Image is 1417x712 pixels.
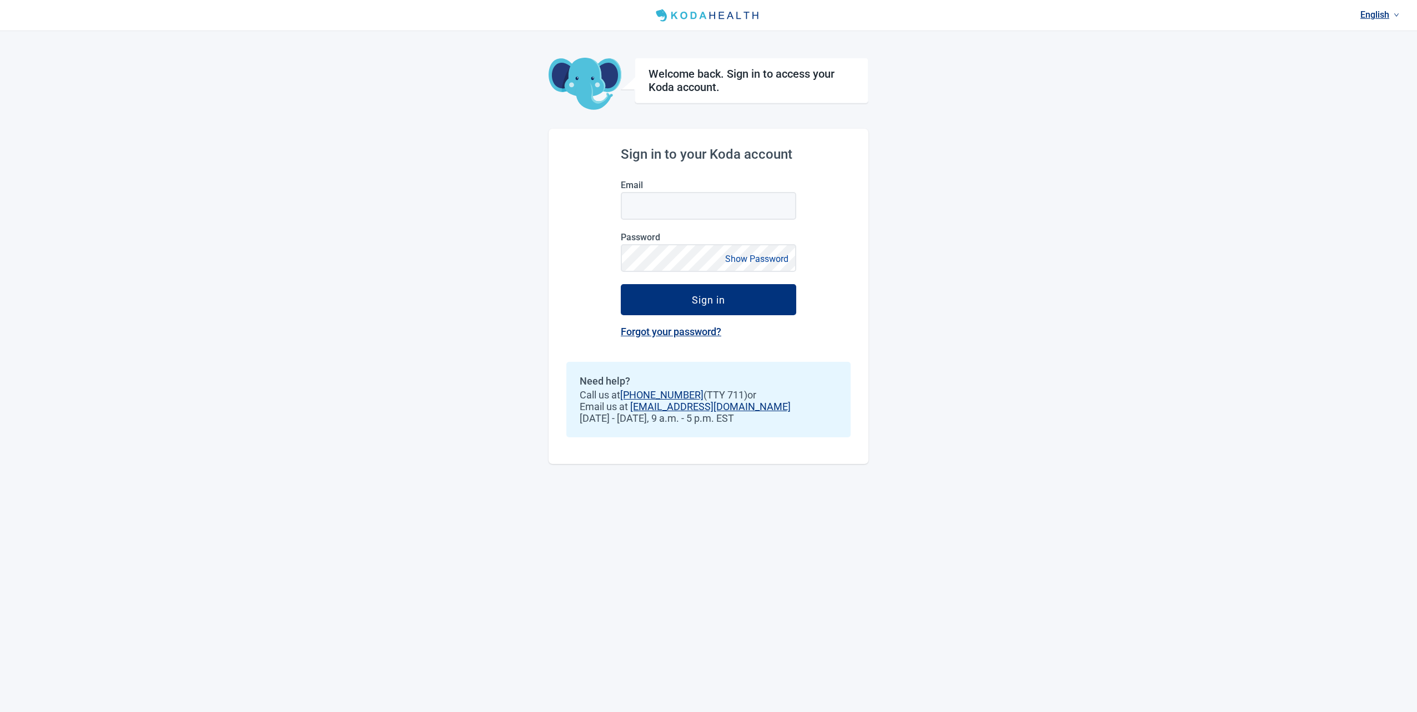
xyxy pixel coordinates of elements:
a: [PHONE_NUMBER] [620,389,704,401]
span: down [1394,12,1399,18]
main: Main content [549,31,868,464]
h2: Need help? [580,375,837,387]
label: Password [621,232,796,243]
div: Sign in [692,294,725,305]
a: [EMAIL_ADDRESS][DOMAIN_NAME] [630,401,791,412]
span: Call us at (TTY 711) or [580,389,837,401]
label: Email [621,180,796,190]
span: Email us at [580,401,837,412]
a: Current language: English [1356,6,1404,24]
a: Forgot your password? [621,326,721,337]
h1: Welcome back. Sign in to access your Koda account. [649,67,855,94]
button: Show Password [722,251,792,266]
img: Koda Health [651,7,766,24]
button: Sign in [621,284,796,315]
h2: Sign in to your Koda account [621,147,796,162]
span: [DATE] - [DATE], 9 a.m. - 5 p.m. EST [580,412,837,424]
img: Koda Elephant [549,58,621,111]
